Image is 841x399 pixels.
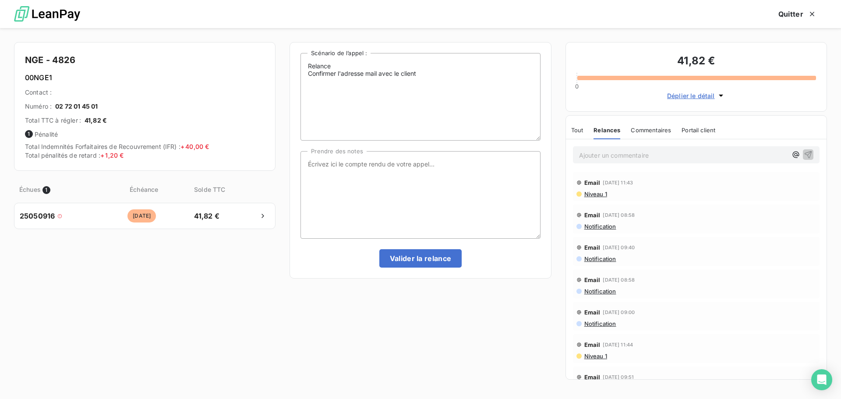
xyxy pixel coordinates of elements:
[631,127,671,134] span: Commentaires
[184,211,230,221] span: 41,82 €
[127,209,156,222] span: [DATE]
[575,83,579,90] span: 0
[594,127,620,134] span: Relances
[603,180,633,185] span: [DATE] 11:43
[811,369,832,390] div: Open Intercom Messenger
[25,130,33,138] span: 1
[584,309,601,316] span: Email
[300,53,540,141] textarea: Relance Confirmer l'adresse mail avec le client
[603,342,633,347] span: [DATE] 11:44
[583,255,616,262] span: Notification
[20,211,55,221] span: 25050916
[180,143,209,150] span: + 40,00 €
[25,53,265,67] h4: NGE - 4826
[603,374,634,380] span: [DATE] 09:51
[25,102,52,111] span: Numéro :
[664,91,728,101] button: Déplier le détail
[584,341,601,348] span: Email
[584,179,601,186] span: Email
[583,320,616,327] span: Notification
[19,185,41,194] span: Échues
[584,276,601,283] span: Email
[571,127,583,134] span: Tout
[603,212,635,218] span: [DATE] 08:58
[14,2,80,26] img: logo LeanPay
[583,353,607,360] span: Niveau 1
[42,186,50,194] span: 1
[25,143,209,150] span: Total Indemnités Forfaitaires de Recouvrement (IFR) :
[603,277,635,282] span: [DATE] 08:58
[682,127,715,134] span: Portail client
[25,72,265,83] h6: 00NGE1
[768,5,827,23] button: Quitter
[103,185,185,194] span: Échéance
[583,288,616,295] span: Notification
[584,244,601,251] span: Email
[100,152,124,159] span: + 1,20 €
[603,310,635,315] span: [DATE] 09:00
[576,53,816,71] h3: 41,82 €
[187,185,233,194] span: Solde TTC
[25,116,81,125] span: Total TTC à régler :
[667,91,715,100] span: Déplier le détail
[25,152,124,159] span: Total pénalités de retard :
[584,212,601,219] span: Email
[85,116,107,125] span: 41,82 €
[584,374,601,381] span: Email
[583,223,616,230] span: Notification
[583,191,607,198] span: Niveau 1
[25,88,52,97] span: Contact :
[55,102,98,111] span: 02 72 01 45 01
[379,249,462,268] button: Valider la relance
[603,245,635,250] span: [DATE] 09:40
[25,130,265,139] span: Pénalité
